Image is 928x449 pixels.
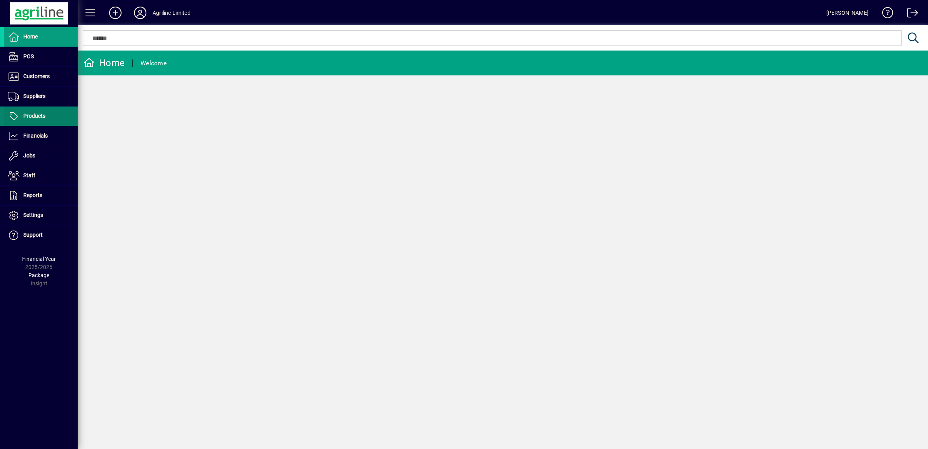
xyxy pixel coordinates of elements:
[23,212,43,218] span: Settings
[23,133,48,139] span: Financials
[4,166,78,185] a: Staff
[23,113,45,119] span: Products
[103,6,128,20] button: Add
[23,33,38,40] span: Home
[4,126,78,146] a: Financials
[4,186,78,205] a: Reports
[153,7,191,19] div: Agriline Limited
[23,53,34,59] span: POS
[4,67,78,86] a: Customers
[4,47,78,66] a: POS
[4,146,78,166] a: Jobs
[4,107,78,126] a: Products
[4,206,78,225] a: Settings
[23,73,50,79] span: Customers
[22,256,56,262] span: Financial Year
[23,192,42,198] span: Reports
[23,93,45,99] span: Suppliers
[876,2,893,27] a: Knowledge Base
[83,57,125,69] div: Home
[23,232,43,238] span: Support
[4,87,78,106] a: Suppliers
[23,152,35,159] span: Jobs
[901,2,918,27] a: Logout
[141,57,167,70] div: Welcome
[128,6,153,20] button: Profile
[826,7,869,19] div: [PERSON_NAME]
[4,225,78,245] a: Support
[23,172,35,178] span: Staff
[28,272,49,278] span: Package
